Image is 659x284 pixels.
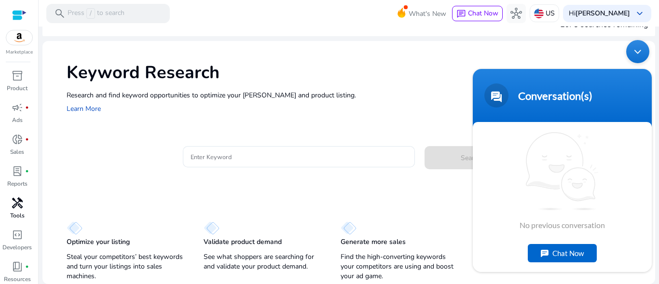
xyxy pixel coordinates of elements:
p: Marketplace [6,49,33,56]
img: diamond.svg [341,221,357,235]
a: Learn More [67,104,101,113]
p: Developers [2,243,32,252]
p: Resources [4,275,31,284]
span: campaign [12,102,23,113]
span: chat [456,9,466,19]
p: Optimize your listing [67,237,130,247]
p: Ads [12,116,23,124]
img: diamond.svg [67,221,82,235]
b: [PERSON_NAME] [576,9,630,18]
p: Tools [10,211,25,220]
span: fiber_manual_record [25,169,29,173]
button: hub [507,4,526,23]
p: Find the high-converting keywords your competitors are using and boost your ad game. [341,252,458,281]
p: Press to search [68,8,124,19]
p: Hi [569,10,630,17]
span: book_4 [12,261,23,272]
span: Chat Now [468,9,498,18]
span: What's New [409,5,446,22]
p: Research and find keyword opportunities to optimize your [PERSON_NAME] and product listing. [67,90,645,100]
p: Sales [10,148,24,156]
p: Product [7,84,27,93]
span: fiber_manual_record [25,137,29,141]
span: donut_small [12,134,23,145]
span: lab_profile [12,165,23,177]
span: keyboard_arrow_down [634,8,645,19]
span: fiber_manual_record [25,106,29,109]
p: US [546,5,555,22]
p: See what shoppers are searching for and validate your product demand. [204,252,321,271]
span: inventory_2 [12,70,23,81]
span: handyman [12,197,23,209]
img: us.svg [534,9,544,18]
p: Validate product demand [204,237,282,247]
iframe: SalesIQ Chatwindow [468,35,657,277]
p: Steal your competitors’ best keywords and turn your listings into sales machines. [67,252,184,281]
p: Generate more sales [341,237,406,247]
img: amazon.svg [6,30,32,45]
span: code_blocks [12,229,23,241]
h1: Keyword Research [67,62,645,83]
button: chatChat Now [452,6,503,21]
img: diamond.svg [204,221,220,235]
span: / [86,8,95,19]
span: search [54,8,66,19]
p: Reports [7,179,27,188]
span: fiber_manual_record [25,265,29,269]
span: hub [510,8,522,19]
